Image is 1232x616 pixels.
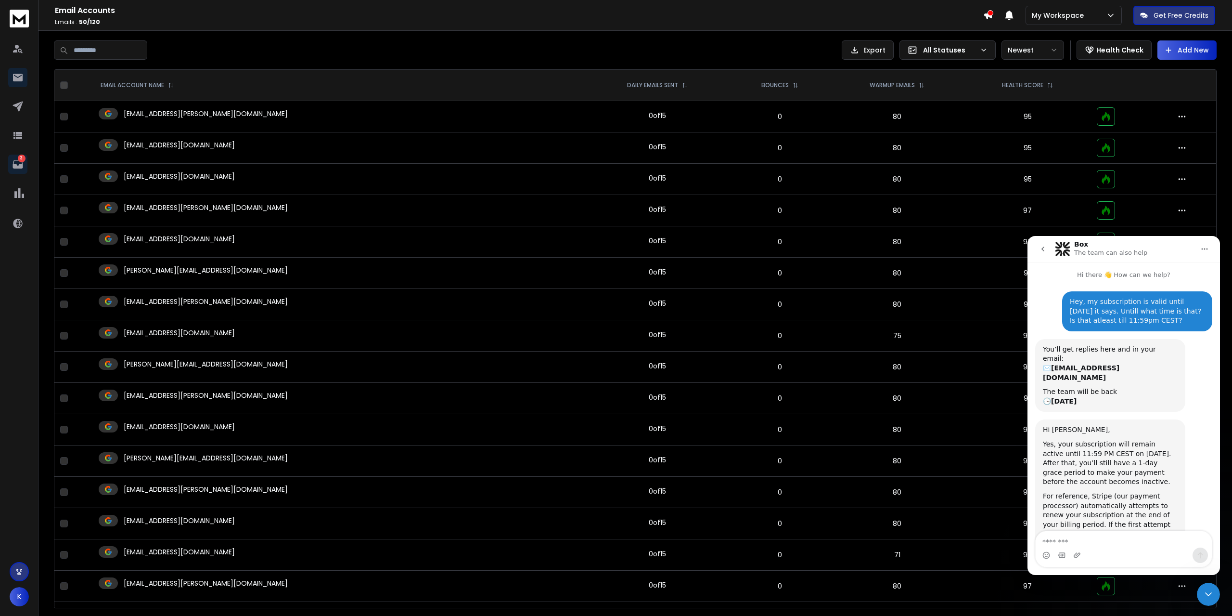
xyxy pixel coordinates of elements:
p: BOUNCES [761,81,789,89]
td: 80 [830,477,964,508]
p: 0 [736,393,824,403]
div: 0 of 15 [649,173,666,183]
p: 0 [736,519,824,528]
p: 0 [736,206,824,215]
td: 95 [964,164,1091,195]
td: 94 [964,539,1091,571]
p: [EMAIL_ADDRESS][DOMAIN_NAME] [124,547,235,557]
td: 95 [964,132,1091,164]
p: 0 [736,174,824,184]
td: 80 [830,132,964,164]
div: For reference, Stripe (our payment processor) automatically attempts to renew your subscription a... [15,256,150,322]
p: [EMAIL_ADDRESS][DOMAIN_NAME] [124,422,235,432]
button: Newest [1001,40,1064,60]
div: 0 of 15 [649,330,666,340]
p: HEALTH SCORE [1002,81,1043,89]
td: 97 [964,508,1091,539]
button: Gif picker [30,315,38,323]
td: 80 [830,258,964,289]
div: Raj says… [8,183,185,349]
p: [EMAIL_ADDRESS][PERSON_NAME][DOMAIN_NAME] [124,297,288,306]
p: [EMAIL_ADDRESS][DOMAIN_NAME] [124,234,235,244]
p: 0 [736,425,824,434]
td: 95 [964,289,1091,320]
p: [EMAIL_ADDRESS][PERSON_NAME][DOMAIN_NAME] [124,578,288,588]
button: Add New [1157,40,1217,60]
td: 97 [964,414,1091,446]
p: 0 [736,268,824,278]
div: 0 of 15 [649,236,666,246]
td: 97 [964,571,1091,602]
p: [PERSON_NAME][EMAIL_ADDRESS][DOMAIN_NAME] [124,265,288,275]
div: 0 of 15 [649,205,666,214]
td: 95 [964,101,1091,132]
td: 80 [830,508,964,539]
button: Export [842,40,894,60]
td: 71 [830,539,964,571]
td: 75 [830,320,964,352]
td: 97 [964,477,1091,508]
button: Send a message… [165,312,180,327]
p: Health Check [1096,45,1143,55]
p: [EMAIL_ADDRESS][DOMAIN_NAME] [124,516,235,525]
p: 0 [736,362,824,372]
p: DAILY EMAILS SENT [627,81,678,89]
p: Get Free Credits [1154,11,1208,20]
p: [EMAIL_ADDRESS][DOMAIN_NAME] [124,140,235,150]
div: 0 of 15 [649,455,666,465]
td: 80 [830,226,964,258]
div: 0 of 15 [649,518,666,527]
p: All Statuses [923,45,976,55]
td: 95 [964,258,1091,289]
p: My Workspace [1032,11,1088,20]
div: EMAIL ACCOUNT NAME [101,81,174,89]
p: [PERSON_NAME][EMAIL_ADDRESS][DOMAIN_NAME] [124,453,288,463]
p: [EMAIL_ADDRESS][PERSON_NAME][DOMAIN_NAME] [124,109,288,118]
div: 0 of 15 [649,393,666,402]
td: 97 [964,446,1091,477]
a: 3 [8,155,27,174]
p: 0 [736,112,824,121]
button: K [10,587,29,606]
td: 80 [830,571,964,602]
img: logo [10,10,29,27]
button: Emoji picker [15,315,23,323]
p: 0 [736,237,824,247]
div: Hi [PERSON_NAME], [15,189,150,199]
p: WARMUP EMAILS [870,81,915,89]
div: Hi [PERSON_NAME],Yes, your subscription will remain active until 11:59 PM CEST on [DATE]. After t... [8,183,158,328]
td: 97 [964,226,1091,258]
p: [EMAIL_ADDRESS][PERSON_NAME][DOMAIN_NAME] [124,203,288,212]
p: [EMAIL_ADDRESS][DOMAIN_NAME] [124,171,235,181]
td: 80 [830,289,964,320]
div: 0 of 15 [649,142,666,152]
td: 80 [830,101,964,132]
div: 0 of 15 [649,549,666,559]
div: 0 of 15 [649,580,666,590]
p: [PERSON_NAME][EMAIL_ADDRESS][DOMAIN_NAME] [124,359,288,369]
div: 0 of 15 [649,267,666,277]
button: Get Free Credits [1133,6,1215,25]
p: [EMAIL_ADDRESS][PERSON_NAME][DOMAIN_NAME] [124,485,288,494]
p: Emails : [55,18,983,26]
td: 80 [830,446,964,477]
td: 97 [964,195,1091,226]
button: Health Check [1077,40,1152,60]
p: 0 [736,300,824,309]
td: 95 [964,383,1091,414]
p: 0 [736,331,824,341]
td: 80 [830,414,964,446]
